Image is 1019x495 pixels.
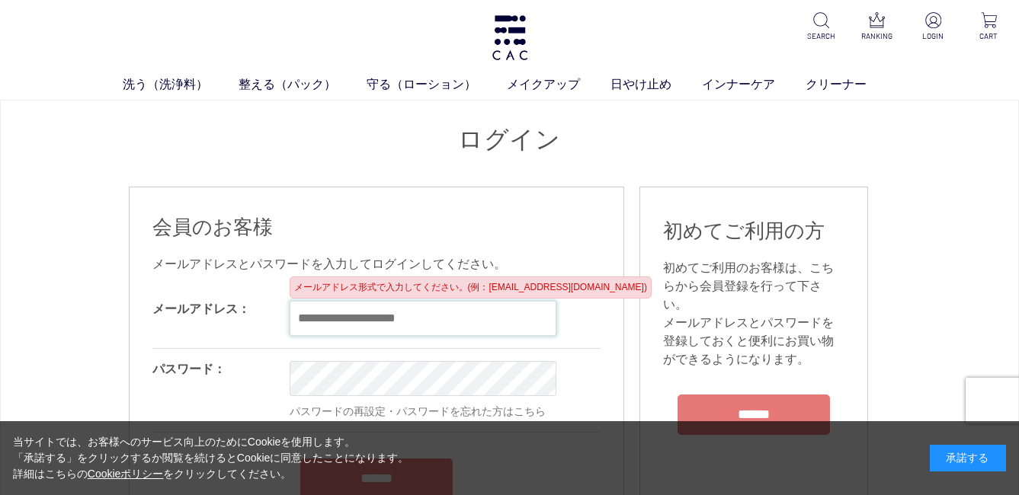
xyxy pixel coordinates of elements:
a: LOGIN [915,12,950,42]
a: 洗う（洗浄料） [123,75,239,94]
h1: ログイン [129,123,891,156]
a: インナーケア [702,75,806,94]
span: 会員のお客様 [152,216,273,238]
div: 当サイトでは、お客様へのサービス向上のためにCookieを使用します。 「承諾する」をクリックするか閲覧を続けるとCookieに同意したことになります。 詳細はこちらの をクリックしてください。 [13,434,409,482]
div: メールアドレス形式で入力してください。(例：[EMAIL_ADDRESS][DOMAIN_NAME]) [290,276,652,299]
a: CART [971,12,1007,42]
p: RANKING [859,30,895,42]
label: パスワード： [152,362,226,375]
p: SEARCH [803,30,839,42]
label: メールアドレス： [152,302,250,315]
a: Cookieポリシー [88,468,164,480]
a: SEARCH [803,12,839,42]
img: logo [490,15,530,60]
a: メイクアップ [507,75,610,94]
a: 守る（ローション） [367,75,507,94]
div: 初めてご利用のお客様は、こちらから会員登録を行って下さい。 メールアドレスとパスワードを登録しておくと便利にお買い物ができるようになります。 [663,259,844,369]
div: メールアドレスとパスワードを入力してログインしてください。 [152,255,601,273]
div: 承諾する [930,445,1006,471]
p: CART [971,30,1007,42]
a: RANKING [859,12,895,42]
a: 日やけ止め [610,75,702,94]
span: 初めてご利用の方 [663,219,825,242]
p: LOGIN [915,30,950,42]
a: パスワードの再設定・パスワードを忘れた方はこちら [290,405,546,417]
a: クリーナー [806,75,897,94]
a: 整える（パック） [239,75,367,94]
